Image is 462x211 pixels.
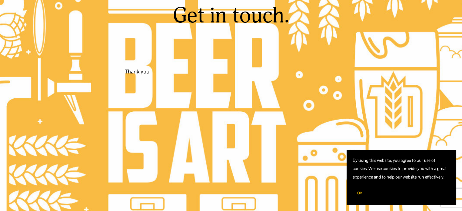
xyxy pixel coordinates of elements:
[357,191,363,196] span: OK
[353,156,450,181] p: By using this website, you agree to our use of cookies. We use cookies to provide you with a grea...
[125,2,337,29] h2: Get in touch.
[347,150,456,205] section: Cookie banner
[353,187,367,199] button: OK
[125,66,337,77] div: Thank you!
